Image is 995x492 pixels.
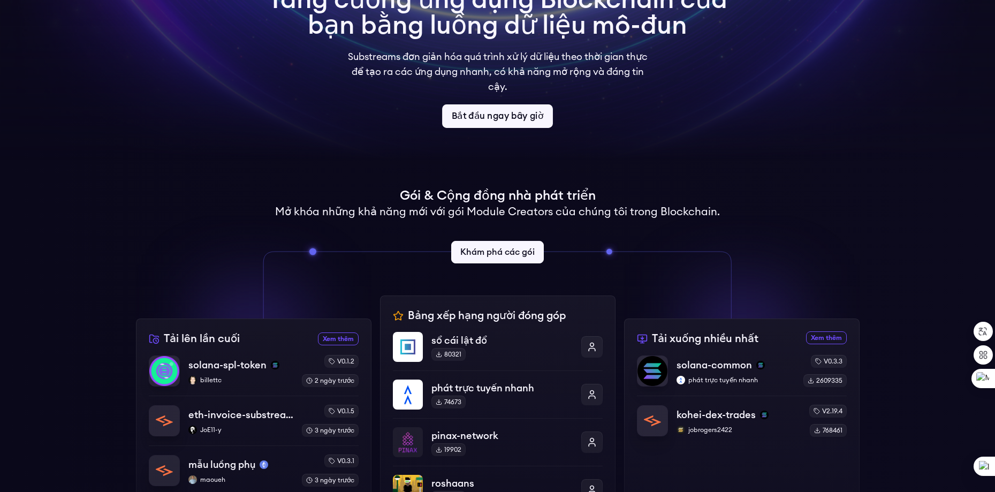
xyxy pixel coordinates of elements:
[188,360,267,370] font: solana-spl-token
[188,426,197,434] img: JoE11-y
[452,112,543,121] font: Bắt đầu ngay bây giờ
[637,406,667,436] img: kohei-dex-trades
[756,361,765,369] img: cây cà độc dược
[760,411,769,419] img: cây cà độc dược
[637,396,847,437] a: kohei-dex-tradeskohei-dex-tradescây cà độc dượcjobrogers2422jobrogers2422v2.19.4768461
[393,418,603,466] a: pinax-networkpinax-network19902
[188,376,197,384] img: billettc
[431,431,498,441] font: pinax-network
[271,361,279,369] img: cây cà độc dược
[393,332,603,370] a: sổ cái lật đổsổ cái lật đổ80321
[188,460,255,470] font: mẫu luồng phụ
[149,355,359,396] a: solana-spl-tokensolana-spl-tokencây cà độc dượcbillettcbillettcv0.1.22 ngày trước
[348,52,648,92] font: Substreams đơn giản hóa quá trình xử lý dữ liệu theo thời gian thực để tạo ra các ứng dụng nhanh,...
[688,427,732,433] font: jobrogers2422
[323,336,354,342] font: Xem thêm
[637,356,667,386] img: solana-common
[275,207,720,217] font: Mở khóa những khả năng mới với gói Module Creators của chúng tôi trong Blockchain.
[149,406,179,436] img: eth-invoice-substreams
[431,383,534,393] font: phát trực tuyến nhanh
[188,410,299,420] font: eth-invoice-substreams
[393,370,603,418] a: phát trực tuyến nhanhphát trực tuyến nhanh74673
[637,355,847,396] a: solana-commonsolana-commoncây cà độc dượcphát trực tuyến nhanhphát trực tuyến nhanhv0.3.32609335
[149,356,179,386] img: solana-spl-token
[677,426,685,434] img: jobrogers2422
[393,332,423,362] img: sổ cái lật đổ
[431,336,487,345] font: sổ cái lật đổ
[200,476,225,483] font: maoueh
[149,456,179,486] img: mẫu luồng phụ
[460,248,535,256] font: Khám phá các gói
[400,190,596,202] font: Gói & Cộng đồng nhà phát triển
[188,475,197,484] img: maoueh
[677,376,685,384] img: phát trực tuyến nhanh
[442,104,553,128] a: Bắt đầu ngay bây giờ
[260,460,268,469] img: mạng chính
[677,360,752,370] font: solana-common
[451,241,544,263] a: Khám phá các gói
[200,427,222,433] font: JoE11-y
[431,479,474,488] font: roshaans
[393,380,423,410] img: phát trực tuyến nhanh
[149,396,359,445] a: eth-invoice-substreamseth-invoice-substreamsJoE11-yJoE11-yv0.1.53 ngày trước
[688,377,758,383] font: phát trực tuyến nhanh
[393,427,423,457] img: pinax-network
[318,332,359,345] a: Xem thêm các gói được tải lên gần đây
[677,410,756,420] font: kohei-dex-trades
[200,377,222,383] font: billettc
[806,331,847,344] a: Xem thêm các gói được tải xuống nhiều nhất
[811,335,842,341] font: Xem thêm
